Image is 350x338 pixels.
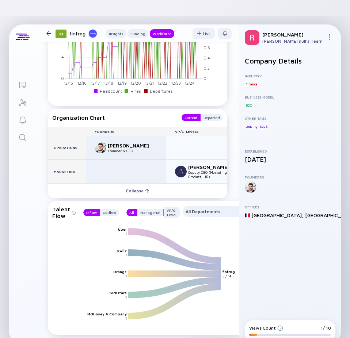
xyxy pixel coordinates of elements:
button: VP/C-Level [164,207,180,218]
div: Workforce [150,30,174,37]
div: Business Model [245,95,335,99]
text: Orange [113,269,127,274]
tspan: 0 [61,76,64,81]
div: 1/ 10 [321,325,331,331]
tspan: 0 [203,76,206,81]
div: [PERSON_NAME] [188,164,236,170]
div: Offices [245,205,335,209]
h2: Company Details [245,57,335,65]
text: finfrog [222,269,235,274]
tspan: 12/22 [158,81,167,86]
button: All [126,209,137,216]
text: 1 [125,253,127,257]
a: Search [9,128,36,146]
button: List [193,28,215,39]
div: Founders [86,129,166,134]
div: 81 [56,30,66,38]
tspan: 0.4 [203,55,210,60]
div: Managerial [137,209,163,216]
button: Insights [106,29,126,38]
tspan: 12/17 [91,81,100,86]
div: Funding [128,30,148,37]
tspan: 12/16 [77,81,87,86]
text: 5 / 14 [222,274,231,278]
div: [PERSON_NAME] null's Team [262,38,324,44]
div: Views Count [249,325,283,331]
tspan: 12/19 [118,81,127,86]
div: Founder & CEO [108,149,156,153]
tspan: 12/15 [64,81,73,86]
div: finfrog [69,29,97,38]
div: [PERSON_NAME] [108,142,156,149]
tspan: 4 [61,55,64,59]
img: Thaïs Weber picture [175,166,187,177]
div: Collapse [121,185,154,196]
button: Current [182,114,201,121]
tspan: 12/23 [171,81,181,86]
tspan: 0.6 [203,46,210,50]
div: SaaS [259,123,268,130]
img: France Flag [245,213,250,218]
text: Swile [117,248,127,253]
div: Talent Flow [52,206,76,219]
div: Finance [245,80,258,88]
tspan: 12/24 [185,81,195,86]
img: Riadh Alimi picture [95,142,106,153]
button: Departed [201,114,223,121]
div: Established [245,149,335,153]
button: Collapse [48,183,227,198]
button: Funding [128,29,148,38]
div: B2C [245,101,252,109]
text: McKinsey & Company [87,312,127,316]
div: Founders [245,175,335,179]
img: Menu [327,34,332,40]
div: Deputy CEO (Marketing, Product, HR) [188,170,236,179]
img: Raphaël Profile Picture [245,30,259,45]
div: Insights [106,30,126,37]
a: Reminders [9,111,36,128]
tspan: 12/21 [145,81,154,86]
button: Outflow [100,209,119,216]
div: [PERSON_NAME] [262,31,324,38]
div: [DATE] [245,155,335,163]
div: [GEOGRAPHIC_DATA] , [251,212,304,218]
text: Uber [118,227,127,231]
button: Inflow [83,209,100,216]
div: Lending [245,123,258,130]
text: 1 [125,316,127,320]
button: Managerial [137,209,164,216]
text: Techstars [109,291,127,295]
div: Organization Chart [52,114,174,121]
div: Industry [245,74,335,78]
button: Workforce [150,29,174,38]
div: Other Tags [245,116,335,120]
text: 1 [125,295,127,299]
div: Operations [48,136,86,159]
tspan: 12/20 [131,81,141,86]
a: Investor Map [9,93,36,111]
text: 1 [125,274,127,278]
tspan: 0.2 [203,66,210,70]
div: Marketing [48,160,86,183]
tspan: 12/18 [104,81,113,86]
a: Lists [9,76,36,93]
div: VP/C-Levels [166,129,227,134]
text: 1 [125,231,127,236]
